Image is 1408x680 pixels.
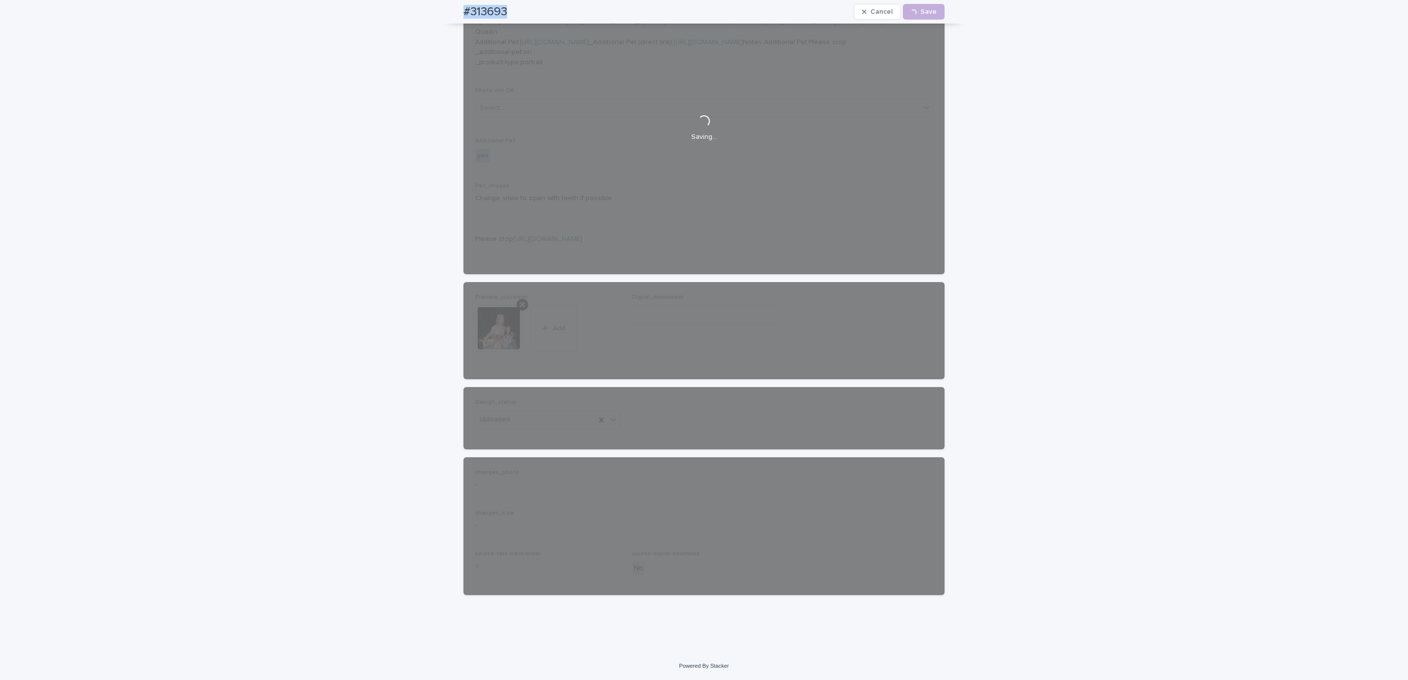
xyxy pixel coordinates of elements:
button: Save [903,4,945,20]
span: Save [921,8,937,15]
span: Cancel [870,8,893,15]
button: Cancel [854,4,901,20]
a: Powered By Stacker [679,663,729,669]
p: Saving… [691,133,717,141]
h2: #313693 [463,5,507,19]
